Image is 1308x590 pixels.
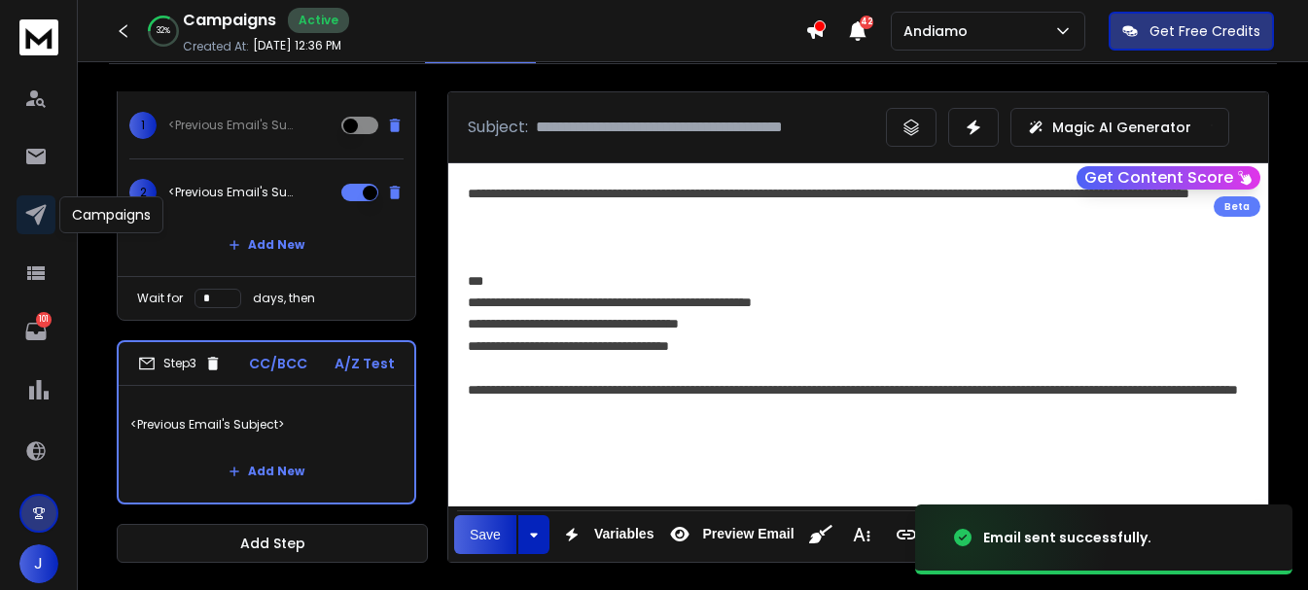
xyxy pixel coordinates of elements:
p: Magic AI Generator [1052,118,1191,137]
button: Add New [213,226,320,264]
button: Get Content Score [1077,166,1260,190]
div: Step 3 [138,355,222,372]
p: Get Free Credits [1149,21,1260,41]
button: Preview Email [661,515,797,554]
img: logo [19,19,58,55]
div: Campaigns [59,196,163,233]
button: Add Step [117,524,428,563]
button: Insert Link (Ctrl+K) [888,515,925,554]
button: Clean HTML [802,515,839,554]
button: J [19,544,58,583]
div: Active [288,8,349,33]
h1: Campaigns [183,9,276,32]
li: Step3CC/BCCA/Z Test<Previous Email's Subject>Add New [117,340,416,504]
button: Magic AI Generator [1010,108,1229,147]
p: <Previous Email's Subject> [168,118,293,133]
button: Add New [213,452,320,491]
p: days, then [253,291,315,306]
div: Beta [1214,196,1260,217]
button: More Text [843,515,880,554]
p: 101 [36,312,52,328]
button: Variables [553,515,658,554]
p: Subject: [468,116,528,139]
a: 101 [17,312,55,351]
p: Wait for [137,291,183,306]
button: Get Free Credits [1109,12,1274,51]
p: Created At: [183,39,249,54]
p: [DATE] 12:36 PM [253,38,341,53]
div: Email sent successfully. [983,528,1151,547]
p: <Previous Email's Subject> [168,185,293,200]
span: Preview Email [698,526,797,542]
p: <Previous Email's Subject> [130,398,403,452]
button: Save [454,515,516,554]
p: Andiamo [903,21,975,41]
p: A/Z Test [335,354,395,373]
li: Step2CC/BCCA/Z Test1<Previous Email's Subject>2<Previous Email's Subject>Add NewWait fordays, then [117,36,416,321]
span: 42 [860,16,873,29]
span: Variables [590,526,658,542]
p: 32 % [157,25,170,37]
span: 1 [129,112,157,139]
p: CC/BCC [249,354,307,373]
span: 2 [129,179,157,206]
